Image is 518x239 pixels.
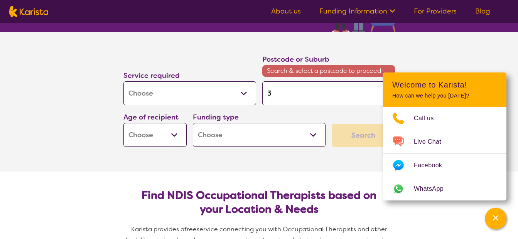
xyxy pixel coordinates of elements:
img: Karista logo [9,6,48,17]
label: Service required [123,71,180,80]
input: Type [262,81,395,105]
label: Postcode or Suburb [262,55,329,64]
span: Search & select a postcode to proceed [262,65,395,77]
a: Blog [475,7,490,16]
ul: Choose channel [383,107,506,200]
span: WhatsApp [414,183,453,195]
span: Call us [414,113,443,124]
span: Live Chat [414,136,451,148]
h2: Welcome to Karista! [392,80,497,89]
span: Karista provides a [131,225,184,233]
p: How can we help you [DATE]? [392,93,497,99]
h2: Find NDIS Occupational Therapists based on your Location & Needs [130,189,389,216]
a: For Providers [414,7,457,16]
label: Age of recipient [123,113,179,122]
a: Web link opens in a new tab. [383,177,506,200]
div: Channel Menu [383,72,506,200]
span: Facebook [414,160,451,171]
span: free [184,225,197,233]
a: About us [271,7,301,16]
button: Channel Menu [485,208,506,229]
a: Funding Information [319,7,395,16]
label: Funding type [193,113,239,122]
